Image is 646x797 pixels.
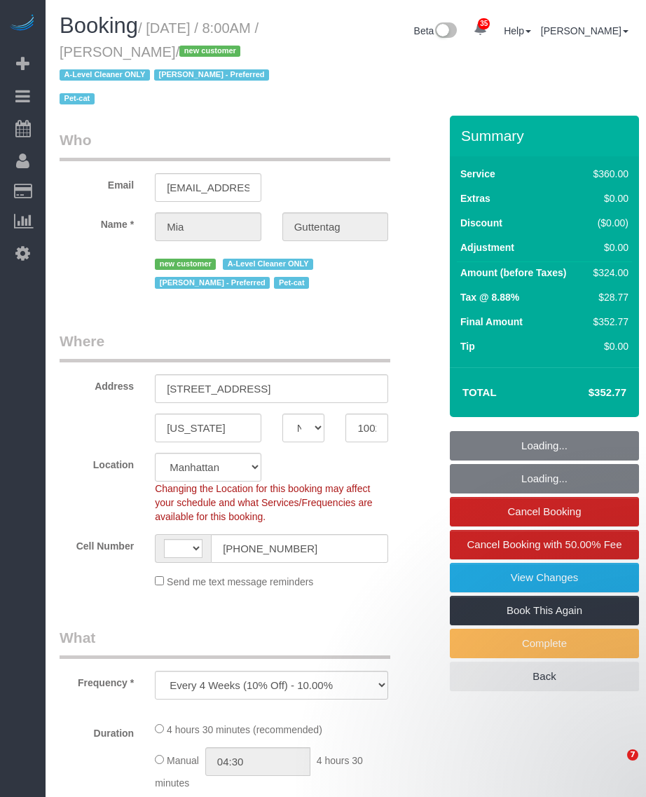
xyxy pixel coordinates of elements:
[49,721,144,740] label: Duration
[450,530,639,559] a: Cancel Booking with 50.00% Fee
[155,259,216,270] span: new customer
[467,538,622,550] span: Cancel Booking with 50.00% Fee
[60,331,390,362] legend: Where
[588,266,628,280] div: $324.00
[450,596,639,625] a: Book This Again
[274,277,309,288] span: Pet-cat
[60,20,273,107] small: / [DATE] / 8:00AM / [PERSON_NAME]
[504,25,531,36] a: Help
[588,240,628,254] div: $0.00
[8,14,36,34] img: Automaid Logo
[588,191,628,205] div: $0.00
[598,749,632,783] iframe: Intercom live chat
[49,212,144,231] label: Name *
[167,724,322,735] span: 4 hours 30 minutes (recommended)
[211,534,388,563] input: Cell Number
[460,315,523,329] label: Final Amount
[49,173,144,192] label: Email
[460,216,502,230] label: Discount
[155,173,261,202] input: Email
[460,191,490,205] label: Extras
[450,563,639,592] a: View Changes
[588,290,628,304] div: $28.77
[588,167,628,181] div: $360.00
[467,14,494,45] a: 35
[345,414,388,442] input: Zip Code
[60,69,150,81] span: A-Level Cleaner ONLY
[154,69,269,81] span: [PERSON_NAME] - Preferred
[167,576,313,587] span: Send me text message reminders
[60,627,390,659] legend: What
[223,259,313,270] span: A-Level Cleaner ONLY
[478,18,490,29] span: 35
[60,93,95,104] span: Pet-cat
[60,130,390,161] legend: Who
[167,755,199,766] span: Manual
[460,290,519,304] label: Tax @ 8.88%
[460,339,475,353] label: Tip
[282,212,389,241] input: Last Name
[155,212,261,241] input: First Name
[60,44,273,107] span: /
[60,13,138,38] span: Booking
[414,25,458,36] a: Beta
[588,339,628,353] div: $0.00
[588,216,628,230] div: ($0.00)
[49,374,144,393] label: Address
[460,167,495,181] label: Service
[450,497,639,526] a: Cancel Booking
[461,128,632,144] h3: Summary
[547,387,626,399] h4: $352.77
[588,315,628,329] div: $352.77
[155,414,261,442] input: City
[49,534,144,553] label: Cell Number
[541,25,628,36] a: [PERSON_NAME]
[179,46,240,57] span: new customer
[49,453,144,472] label: Location
[627,749,638,761] span: 7
[460,240,514,254] label: Adjustment
[155,755,363,789] span: 4 hours 30 minutes
[155,277,270,288] span: [PERSON_NAME] - Preferred
[462,386,497,398] strong: Total
[434,22,457,41] img: New interface
[49,671,144,690] label: Frequency *
[155,483,373,522] span: Changing the Location for this booking may affect your schedule and what Services/Frequencies are...
[460,266,566,280] label: Amount (before Taxes)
